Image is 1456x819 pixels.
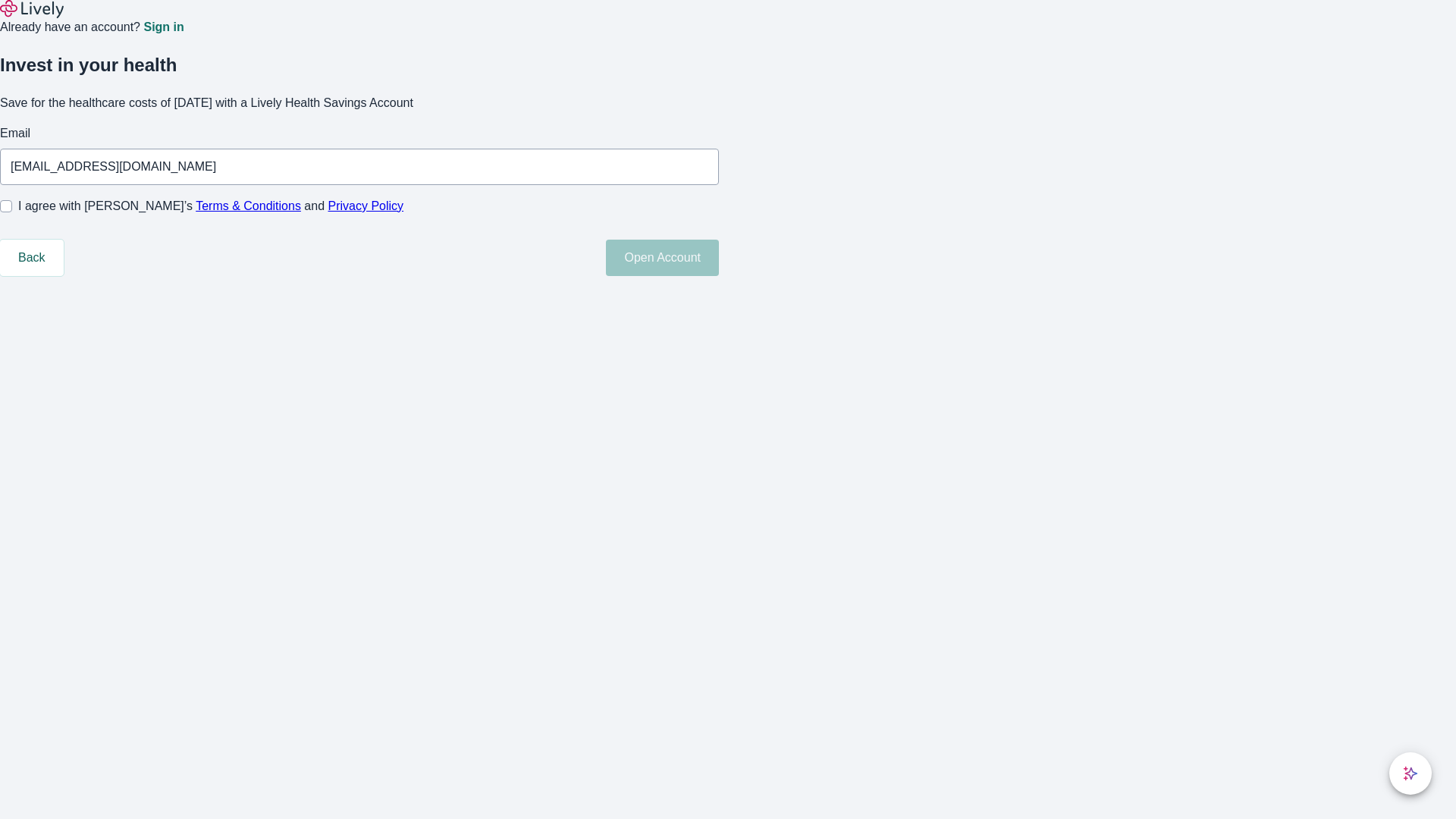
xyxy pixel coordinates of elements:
a: Terms & Conditions [196,199,301,212]
button: chat [1389,752,1432,795]
svg: Lively AI Assistant [1403,766,1418,781]
a: Privacy Policy [328,199,404,212]
a: Sign in [143,21,184,33]
span: I agree with [PERSON_NAME]’s and [18,197,403,215]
